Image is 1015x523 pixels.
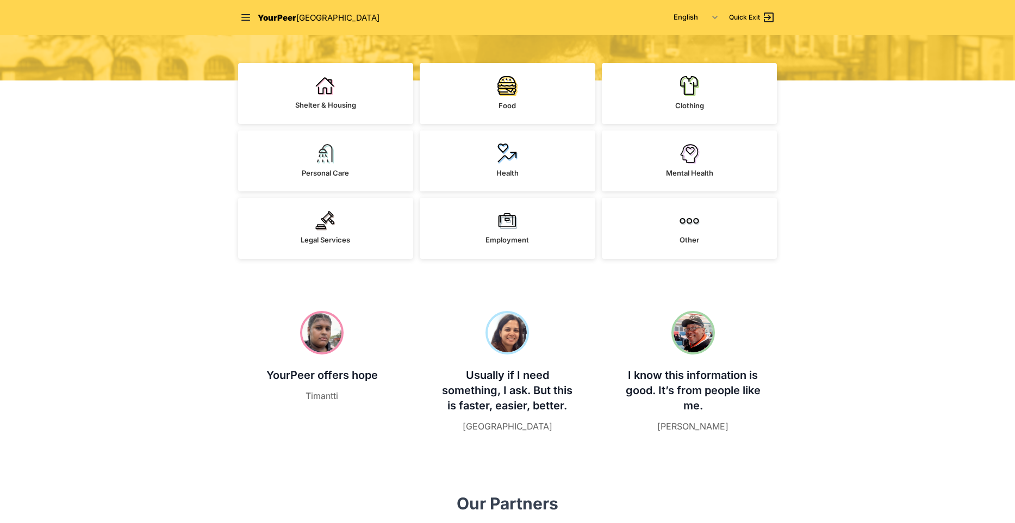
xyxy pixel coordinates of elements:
[680,235,699,244] span: Other
[238,63,414,124] a: Shelter & Housing
[602,130,777,191] a: Mental Health
[266,369,378,382] span: YourPeer offers hope
[624,420,762,433] figcaption: [PERSON_NAME]
[499,101,516,110] span: Food
[626,369,761,412] span: I know this information is good. It’s from people like me.
[457,494,558,513] span: Our Partners
[602,63,777,124] a: Clothing
[729,13,760,22] span: Quick Exit
[439,420,576,433] figcaption: [GEOGRAPHIC_DATA]
[296,13,379,23] span: [GEOGRAPHIC_DATA]
[666,169,713,177] span: Mental Health
[238,130,414,191] a: Personal Care
[420,130,595,191] a: Health
[442,369,572,412] span: Usually if I need something, I ask. But this is faster, easier, better.
[253,389,391,402] figcaption: Timantti
[420,198,595,259] a: Employment
[485,235,529,244] span: Employment
[258,13,296,23] span: YourPeer
[295,101,356,109] span: Shelter & Housing
[602,198,777,259] a: Other
[258,11,379,24] a: YourPeer[GEOGRAPHIC_DATA]
[496,169,519,177] span: Health
[301,235,350,244] span: Legal Services
[302,169,349,177] span: Personal Care
[420,63,595,124] a: Food
[238,198,414,259] a: Legal Services
[729,11,775,24] a: Quick Exit
[675,101,704,110] span: Clothing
